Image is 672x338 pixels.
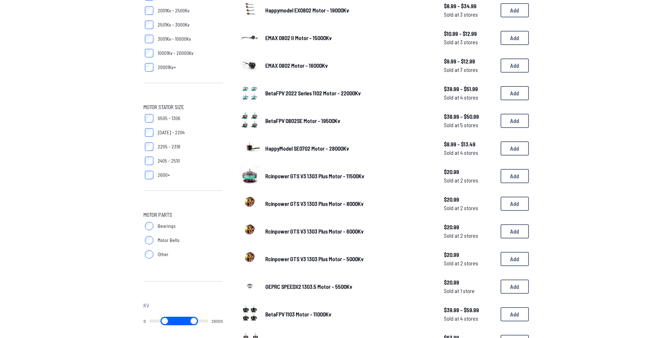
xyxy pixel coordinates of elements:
[444,66,495,74] span: Sold at 7 stores
[145,171,153,179] input: 2600+
[444,29,495,38] span: $10.99 - $12.99
[240,55,260,77] a: image
[240,248,260,270] a: image
[444,176,495,185] span: Sold at 2 stores
[501,141,529,156] button: Add
[145,21,153,29] input: 2501Kv - 3000Kv
[444,148,495,157] span: Sold at 4 stores
[143,318,146,324] output: 0
[145,157,153,165] input: 2405 - 2510
[158,35,191,43] span: 3001Kv - 10000Kv
[240,303,260,323] img: image
[444,250,495,259] span: $20.99
[444,278,495,287] span: $20.99
[240,165,260,187] a: image
[240,137,260,157] img: image
[145,128,153,137] input: [DATE] - 2204
[145,49,153,57] input: 10001Kv - 20000Kv
[444,306,495,314] span: $39.99 - $59.99
[240,220,260,240] img: image
[145,63,153,72] input: 20001Kv+
[444,314,495,323] span: Sold at 4 stores
[240,303,260,325] a: image
[501,86,529,100] button: Add
[444,85,495,93] span: $39.99 - $51.99
[158,251,169,258] span: Other
[158,64,176,71] span: 20001Kv+
[501,58,529,73] button: Add
[444,287,495,295] span: Sold at 1 store
[145,114,153,123] input: 0505 - 1306
[444,10,495,19] span: Sold at 3 stores
[501,169,529,183] button: Add
[240,248,260,268] img: image
[265,61,433,70] a: EMAX 0802 Motor - 16000Kv
[240,193,260,213] img: image
[444,112,495,121] span: $38.99 - $50.99
[444,204,495,212] span: Sold at 2 stores
[143,301,149,310] span: Kv
[240,137,260,159] a: image
[444,195,495,204] span: $20.99
[265,310,433,319] a: BetaFPV 1103 Motor - 11000Kv
[211,318,223,324] output: 25000
[265,228,363,235] span: Rcinpower GTS V3 1303 Plus Motor - 6000Kv
[158,157,180,164] span: 2405 - 2510
[158,50,193,57] span: 10001Kv - 20000Kv
[265,144,433,153] a: HappyModel SE0702 Motor - 28000Kv
[145,236,153,244] input: Motor Bells
[265,172,433,180] a: Rcinpower GTS V3 1303 Plus Motor - 11500Kv
[265,145,349,152] span: HappyModel SE0702 Motor - 28000Kv
[265,311,331,317] span: BetaFPV 1103 Motor - 11000Kv
[240,27,260,47] img: image
[240,220,260,242] a: image
[444,140,495,148] span: $8.99 - $13.49
[501,114,529,128] button: Add
[265,34,332,41] span: EMAX 0802 II Motor - 15000Kv
[143,210,172,219] span: Motor Parts
[501,3,529,17] button: Add
[501,31,529,45] button: Add
[265,282,433,291] a: GEPRC SPEEDX2 1303.5 Motor - 5500Kv
[265,34,433,42] a: EMAX 0802 II Motor - 15000Kv
[145,35,153,43] input: 3001Kv - 10000Kv
[501,197,529,211] button: Add
[265,7,349,13] span: Happymodel EX0802 Motor - 19000Kv
[444,57,495,66] span: $9.99 - $12.99
[265,255,363,262] span: Rcinpower GTS V3 1303 Plus Motor - 5000Kv
[158,222,176,230] span: Bearings
[444,121,495,129] span: Sold at 5 stores
[158,237,180,244] span: Motor Bells
[265,90,361,96] span: BetaFPV 2022 Series 1102 Motor - 22000Kv
[501,252,529,266] button: Add
[145,142,153,151] input: 2205 - 2318
[265,227,433,236] a: Rcinpower GTS V3 1303 Plus Motor - 6000Kv
[444,93,495,102] span: Sold at 4 stores
[265,117,433,125] a: BetaFPV 0802SE Motor - 19500Kv
[145,222,153,230] input: Bearings
[444,38,495,46] span: Sold at 3 stores
[143,103,184,111] span: Motor Stator Size
[444,231,495,240] span: Sold at 2 stores
[145,250,153,259] input: Other
[501,307,529,321] button: Add
[444,259,495,267] span: Sold at 2 stores
[265,283,352,290] span: GEPRC SPEEDX2 1303.5 Motor - 5500Kv
[240,276,260,295] img: image
[240,82,260,102] img: image
[444,168,495,176] span: $20.99
[158,115,180,122] span: 0505 - 1306
[240,165,260,185] img: image
[240,55,260,74] img: image
[240,110,260,130] img: image
[240,82,260,104] a: image
[145,6,153,15] input: 2001Kv - 2500Kv
[158,21,190,28] span: 2501Kv - 3000Kv
[265,173,364,179] span: Rcinpower GTS V3 1303 Plus Motor - 11500Kv
[265,62,328,69] span: EMAX 0802 Motor - 16000Kv
[265,200,363,207] span: Rcinpower GTS V3 1303 Plus Motor - 8000Kv
[444,223,495,231] span: $20.99
[501,224,529,238] button: Add
[240,276,260,298] a: image
[158,143,180,150] span: 2205 - 2318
